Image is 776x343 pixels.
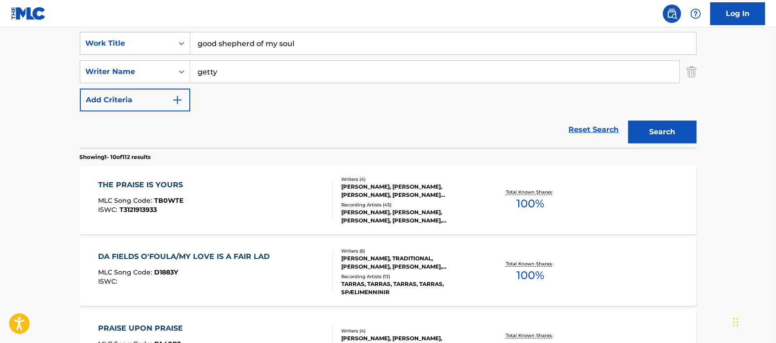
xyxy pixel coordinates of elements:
[341,273,479,280] div: Recording Artists ( 13 )
[341,254,479,271] div: [PERSON_NAME], TRADITIONAL, [PERSON_NAME], [PERSON_NAME], [PERSON_NAME], [PERSON_NAME]
[687,5,705,23] div: Help
[154,196,183,205] span: TB0WTE
[98,323,187,334] div: PRAISE UPON PRAISE
[628,121,697,143] button: Search
[80,237,697,306] a: DA FIELDS O'FOULA/MY LOVE IS A FAIR LADMLC Song Code:D1883YISWC:Writers (6)[PERSON_NAME], TRADITI...
[663,5,681,23] a: Public Search
[506,260,555,267] p: Total Known Shares:
[86,66,168,77] div: Writer Name
[341,208,479,225] div: [PERSON_NAME], [PERSON_NAME], [PERSON_NAME], [PERSON_NAME], [PERSON_NAME]
[710,2,765,25] a: Log In
[341,176,479,183] div: Writers ( 4 )
[80,32,697,148] form: Search Form
[516,267,544,284] span: 100 %
[687,60,697,83] img: Delete Criterion
[80,89,190,111] button: Add Criteria
[564,120,624,140] a: Reset Search
[98,206,120,214] span: ISWC :
[730,299,776,343] iframe: Chat Widget
[341,327,479,334] div: Writers ( 4 )
[341,280,479,296] div: TARRAS, TARRAS, TARRAS, TARRAS, SPÆLIMENNINIR
[11,7,46,20] img: MLC Logo
[98,277,120,285] span: ISWC :
[172,95,183,106] img: 9d2ae6d4665cec9f34b9.svg
[341,248,479,254] div: Writers ( 6 )
[516,195,544,212] span: 100 %
[98,268,154,276] span: MLC Song Code :
[98,251,274,262] div: DA FIELDS O'FOULA/MY LOVE IS A FAIR LAD
[690,8,701,19] img: help
[98,179,187,190] div: THE PRAISE IS YOURS
[506,189,555,195] p: Total Known Shares:
[733,308,739,336] div: Drag
[506,332,555,339] p: Total Known Shares:
[86,38,168,49] div: Work Title
[80,153,151,161] p: Showing 1 - 10 of 112 results
[120,206,157,214] span: T3121913933
[341,183,479,199] div: [PERSON_NAME], [PERSON_NAME], [PERSON_NAME], [PERSON_NAME] [PERSON_NAME]
[341,201,479,208] div: Recording Artists ( 45 )
[80,166,697,234] a: THE PRAISE IS YOURSMLC Song Code:TB0WTEISWC:T3121913933Writers (4)[PERSON_NAME], [PERSON_NAME], [...
[98,196,154,205] span: MLC Song Code :
[667,8,677,19] img: search
[154,268,178,276] span: D1883Y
